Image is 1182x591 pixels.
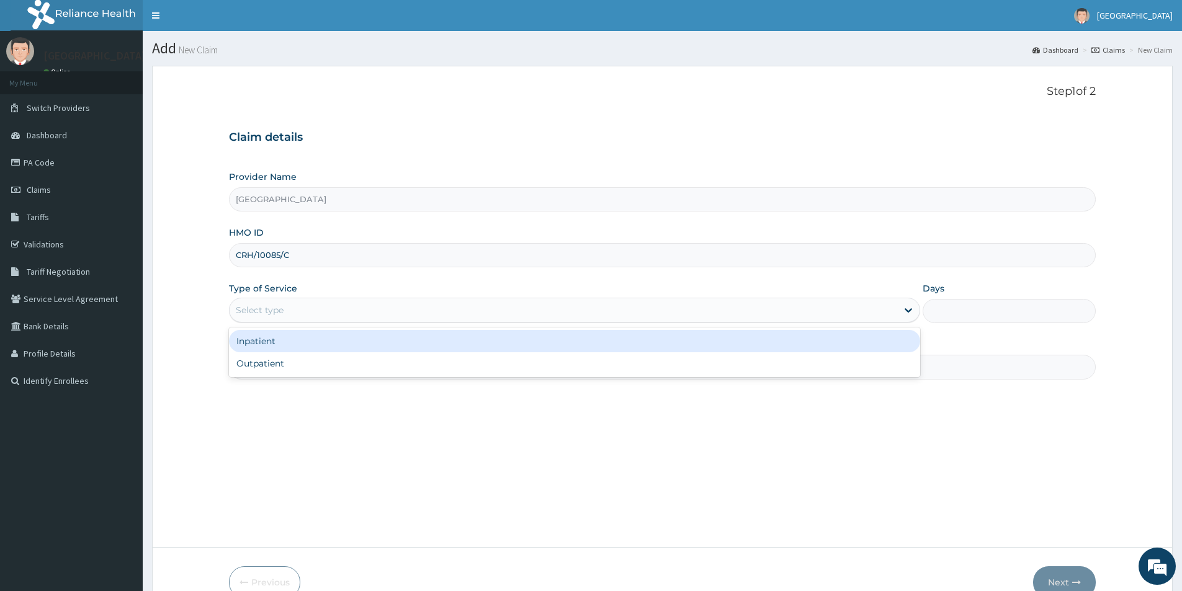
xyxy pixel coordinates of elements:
label: Type of Service [229,282,297,295]
p: Step 1 of 2 [229,85,1096,99]
div: Inpatient [229,330,920,352]
h1: Add [152,40,1173,56]
li: New Claim [1126,45,1173,55]
img: d_794563401_company_1708531726252_794563401 [23,62,50,93]
span: Tariff Negotiation [27,266,90,277]
a: Online [43,68,73,76]
span: Switch Providers [27,102,90,113]
a: Dashboard [1032,45,1078,55]
img: User Image [1074,8,1090,24]
label: Days [923,282,944,295]
span: Dashboard [27,130,67,141]
a: Claims [1091,45,1125,55]
p: [GEOGRAPHIC_DATA] [43,50,146,61]
div: Chat with us now [65,69,208,86]
div: Minimize live chat window [204,6,233,36]
div: Outpatient [229,352,920,375]
img: User Image [6,37,34,65]
label: Provider Name [229,171,297,183]
div: Select type [236,304,284,316]
label: HMO ID [229,226,264,239]
h3: Claim details [229,131,1096,144]
span: Claims [27,184,51,195]
span: We're online! [72,156,171,282]
input: Enter HMO ID [229,243,1096,267]
span: [GEOGRAPHIC_DATA] [1097,10,1173,21]
small: New Claim [176,45,218,55]
textarea: Type your message and hit 'Enter' [6,339,236,382]
span: Tariffs [27,211,49,223]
